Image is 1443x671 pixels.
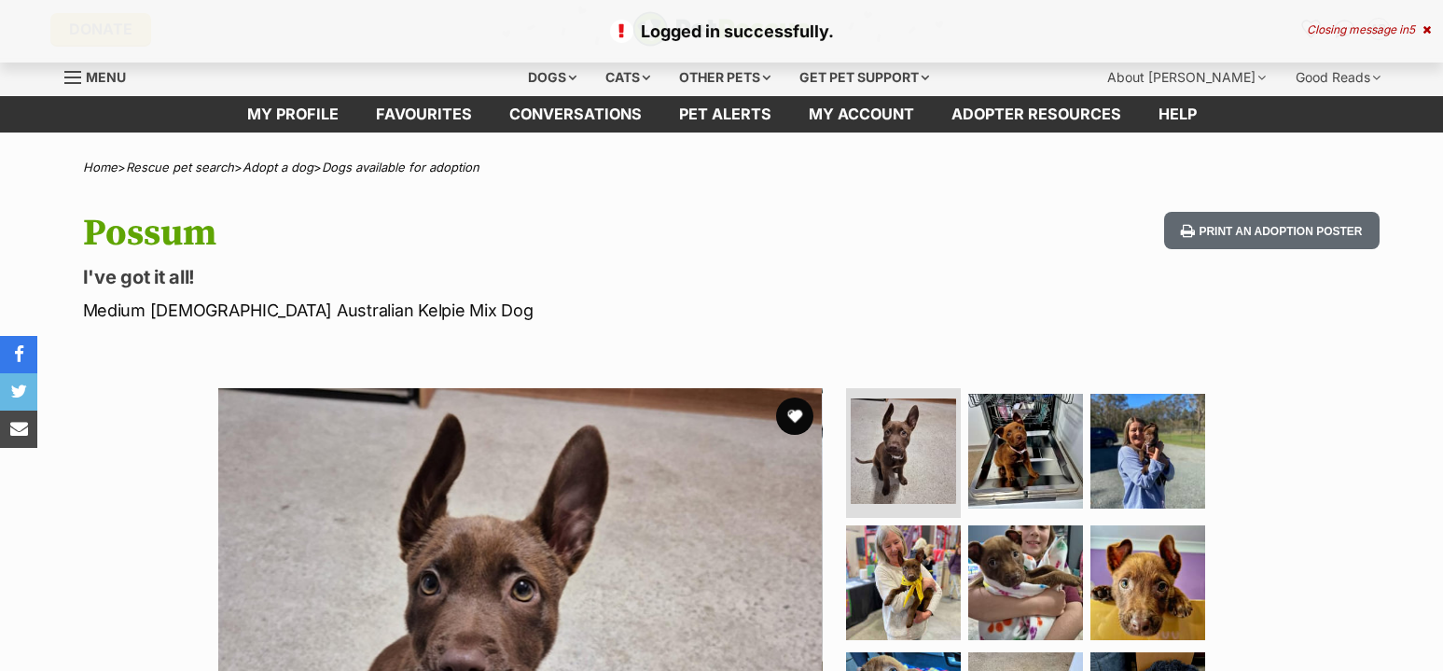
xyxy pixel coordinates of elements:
[592,59,663,96] div: Cats
[83,264,872,290] p: I've got it all!
[86,69,126,85] span: Menu
[83,212,872,255] h1: Possum
[229,96,357,133] a: My profile
[968,394,1083,509] img: Photo of Possum
[851,398,956,504] img: Photo of Possum
[1094,59,1279,96] div: About [PERSON_NAME]
[666,59,784,96] div: Other pets
[1283,59,1394,96] div: Good Reads
[776,398,813,435] button: favourite
[126,160,234,175] a: Rescue pet search
[64,59,139,92] a: Menu
[491,96,660,133] a: conversations
[933,96,1140,133] a: Adopter resources
[1140,96,1215,133] a: Help
[1307,23,1431,36] div: Closing message in
[83,160,118,175] a: Home
[790,96,933,133] a: My account
[846,525,961,640] img: Photo of Possum
[1090,394,1205,509] img: Photo of Possum
[660,96,790,133] a: Pet alerts
[19,19,1424,44] p: Logged in successfully.
[968,525,1083,640] img: Photo of Possum
[1408,22,1415,36] span: 5
[786,59,942,96] div: Get pet support
[1164,212,1379,250] button: Print an adoption poster
[357,96,491,133] a: Favourites
[243,160,313,175] a: Adopt a dog
[515,59,590,96] div: Dogs
[322,160,479,175] a: Dogs available for adoption
[1090,525,1205,640] img: Photo of Possum
[83,298,872,323] p: Medium [DEMOGRAPHIC_DATA] Australian Kelpie Mix Dog
[36,161,1408,175] div: > > >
